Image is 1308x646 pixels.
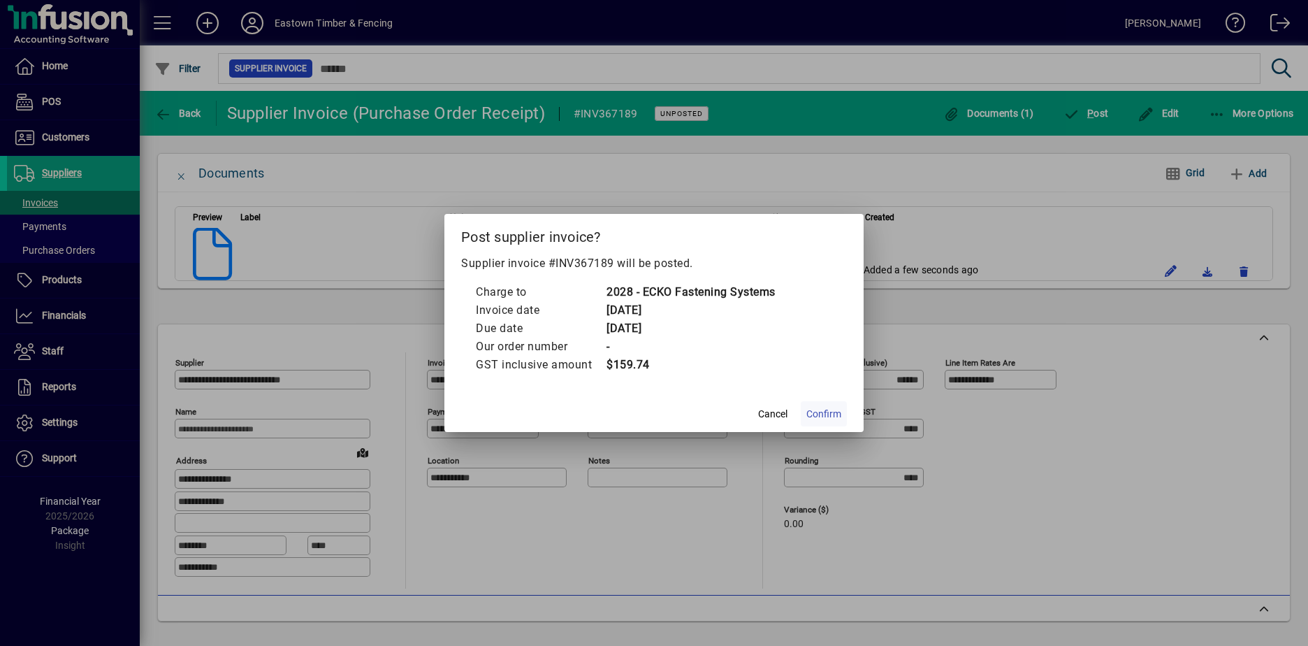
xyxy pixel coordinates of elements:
td: - [606,338,776,356]
td: Due date [475,320,606,338]
button: Cancel [750,401,795,426]
td: [DATE] [606,301,776,320]
span: Cancel [758,407,787,422]
td: Our order number [475,338,606,356]
h2: Post supplier invoice? [444,214,864,254]
td: GST inclusive amount [475,356,606,374]
td: $159.74 [606,356,776,374]
button: Confirm [801,401,847,426]
td: 2028 - ECKO Fastening Systems [606,283,776,301]
p: Supplier invoice #INV367189 will be posted. [461,255,847,272]
td: Charge to [475,283,606,301]
span: Confirm [806,407,841,422]
td: Invoice date [475,301,606,320]
td: [DATE] [606,320,776,338]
